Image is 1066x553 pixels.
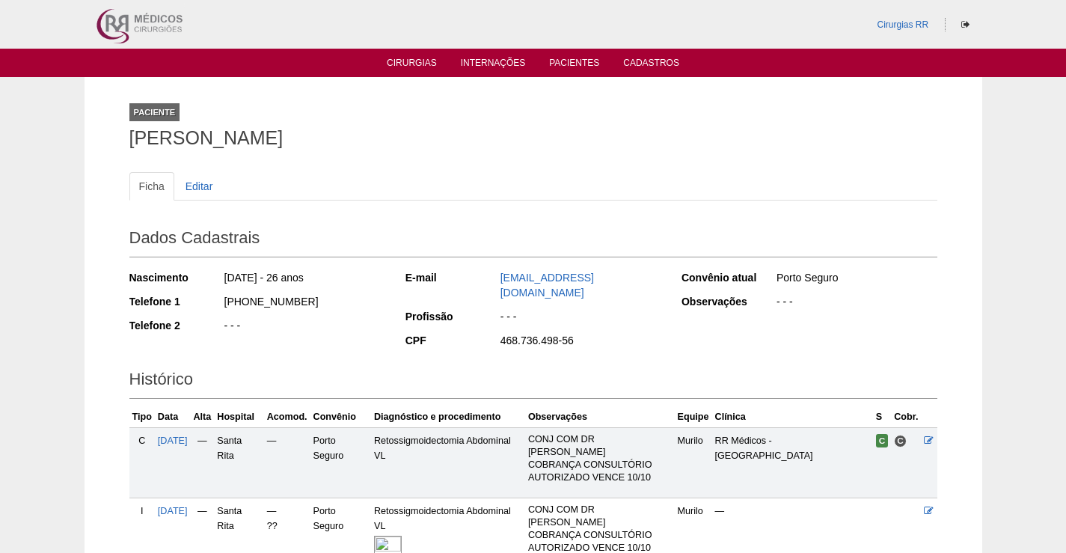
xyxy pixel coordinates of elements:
a: Ficha [129,172,174,201]
th: Equipe [675,406,712,428]
div: C [132,433,152,448]
a: Internações [461,58,526,73]
div: Porto Seguro [775,270,937,289]
div: I [132,504,152,519]
div: Telefone 2 [129,318,223,333]
a: Cirurgias RR [877,19,928,30]
a: Editar [176,172,223,201]
div: CPF [405,333,499,348]
p: CONJ COM DR [PERSON_NAME] COBRANÇA CONSULTÓRIO AUTORIZADO VENCE 10/10 [528,433,672,484]
a: [EMAIL_ADDRESS][DOMAIN_NAME] [500,272,594,299]
a: Cirurgias [387,58,437,73]
i: Sair [961,20,969,29]
th: S [873,406,892,428]
td: — [264,427,310,498]
th: Convênio [310,406,371,428]
div: [DATE] - 26 anos [223,270,385,289]
h1: [PERSON_NAME] [129,129,937,147]
td: Murilo [675,427,712,498]
th: Alta [191,406,215,428]
div: Observações [681,294,775,309]
td: Santa Rita [214,427,263,498]
th: Data [155,406,191,428]
div: E-mail [405,270,499,285]
div: 468.736.498-56 [499,333,661,352]
th: Tipo [129,406,155,428]
h2: Dados Cadastrais [129,223,937,257]
th: Clínica [712,406,873,428]
td: RR Médicos - [GEOGRAPHIC_DATA] [712,427,873,498]
h2: Histórico [129,364,937,399]
span: Consultório [894,435,907,447]
div: Profissão [405,309,499,324]
a: [DATE] [158,506,188,516]
div: Telefone 1 [129,294,223,309]
td: Porto Seguro [310,427,371,498]
span: Confirmada [876,434,889,447]
th: Acomod. [264,406,310,428]
div: - - - [775,294,937,313]
div: Nascimento [129,270,223,285]
th: Hospital [214,406,263,428]
div: [PHONE_NUMBER] [223,294,385,313]
a: Pacientes [549,58,599,73]
th: Diagnóstico e procedimento [371,406,525,428]
a: [DATE] [158,436,188,446]
div: - - - [223,318,385,337]
th: Cobr. [891,406,921,428]
td: Retossigmoidectomia Abdominal VL [371,427,525,498]
div: Paciente [129,103,180,121]
th: Observações [525,406,675,428]
td: — [191,427,215,498]
a: Cadastros [623,58,679,73]
div: - - - [499,309,661,328]
div: Convênio atual [681,270,775,285]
